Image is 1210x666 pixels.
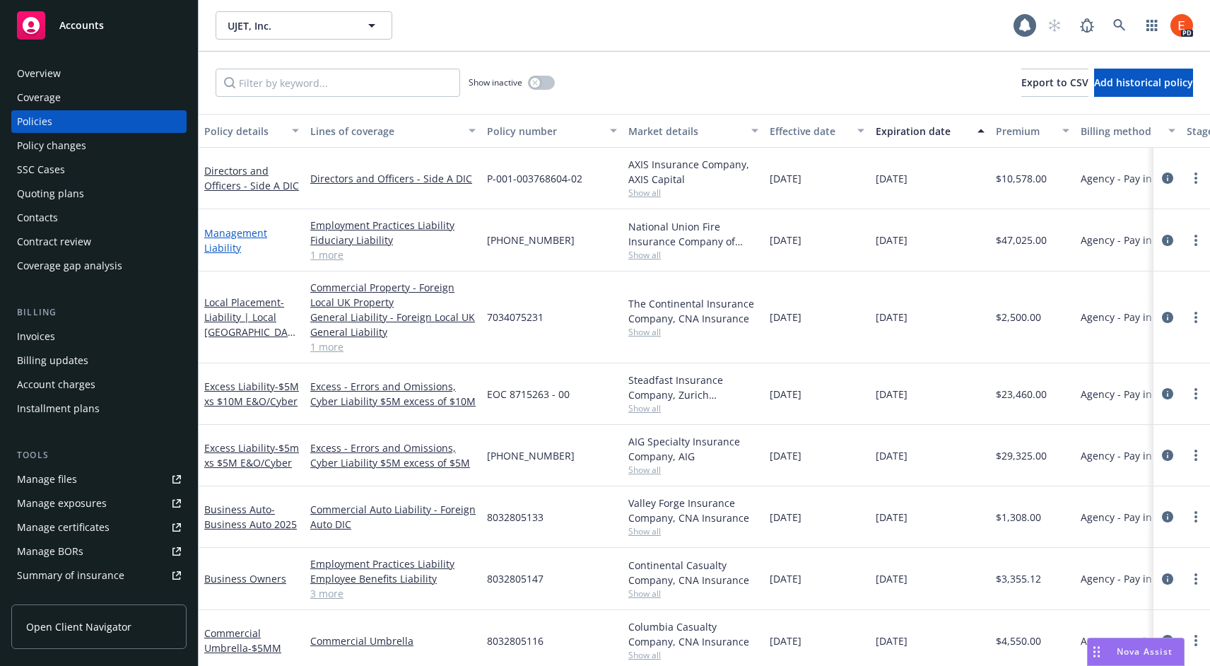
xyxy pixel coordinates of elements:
[310,218,476,233] a: Employment Practices Liability
[310,586,476,601] a: 3 more
[770,448,801,463] span: [DATE]
[770,310,801,325] span: [DATE]
[628,464,758,476] span: Show all
[17,255,122,277] div: Coverage gap analysis
[1159,170,1176,187] a: circleInformation
[17,62,61,85] div: Overview
[17,158,65,181] div: SSC Cases
[1094,76,1193,89] span: Add historical policy
[1021,76,1088,89] span: Export to CSV
[996,448,1047,463] span: $29,325.00
[469,76,522,88] span: Show inactive
[310,247,476,262] a: 1 more
[17,230,91,253] div: Contract review
[11,134,187,157] a: Policy changes
[876,510,907,525] span: [DATE]
[628,124,743,139] div: Market details
[17,86,61,109] div: Coverage
[770,633,801,648] span: [DATE]
[1081,571,1170,586] span: Agency - Pay in full
[1187,632,1204,649] a: more
[1087,638,1185,666] button: Nova Assist
[17,349,88,372] div: Billing updates
[876,387,907,402] span: [DATE]
[11,6,187,45] a: Accounts
[26,619,131,634] span: Open Client Navigator
[1187,232,1204,249] a: more
[487,233,575,247] span: [PHONE_NUMBER]
[996,233,1047,247] span: $47,025.00
[628,619,758,649] div: Columbia Casualty Company, CNA Insurance
[204,626,281,655] a: Commercial Umbrella
[1159,447,1176,464] a: circleInformation
[628,219,758,249] div: National Union Fire Insurance Company of [GEOGRAPHIC_DATA], [GEOGRAPHIC_DATA], AIG
[11,62,187,85] a: Overview
[487,387,570,402] span: EOC 8715263 - 00
[487,510,544,525] span: 8032805133
[1159,385,1176,402] a: circleInformation
[59,20,104,31] span: Accounts
[204,124,283,139] div: Policy details
[628,157,758,187] div: AXIS Insurance Company, AXIS Capital
[1159,232,1176,249] a: circleInformation
[1081,510,1170,525] span: Agency - Pay in full
[310,310,476,339] a: General Liability - Foreign Local UK General Liability
[876,633,907,648] span: [DATE]
[628,402,758,414] span: Show all
[487,124,601,139] div: Policy number
[204,226,267,255] a: Management Liability
[1187,508,1204,525] a: more
[1073,11,1101,40] a: Report a Bug
[1088,638,1105,665] div: Drag to move
[1081,124,1160,139] div: Billing method
[310,171,476,186] a: Directors and Officers - Side A DIC
[310,379,476,409] a: Excess - Errors and Omissions, Cyber Liability $5M excess of $10M
[770,510,801,525] span: [DATE]
[628,434,758,464] div: AIG Specialty Insurance Company, AIG
[770,233,801,247] span: [DATE]
[628,187,758,199] span: Show all
[11,230,187,253] a: Contract review
[996,571,1041,586] span: $3,355.12
[1159,309,1176,326] a: circleInformation
[305,114,481,148] button: Lines of coverage
[11,397,187,420] a: Installment plans
[17,468,77,491] div: Manage files
[628,558,758,588] div: Continental Casualty Company, CNA Insurance
[487,571,544,586] span: 8032805147
[11,305,187,320] div: Billing
[216,69,460,97] input: Filter by keyword...
[628,249,758,261] span: Show all
[1021,69,1088,97] button: Export to CSV
[11,448,187,462] div: Tools
[17,397,100,420] div: Installment plans
[1138,11,1166,40] a: Switch app
[628,373,758,402] div: Steadfast Insurance Company, Zurich Insurance Group
[996,387,1047,402] span: $23,460.00
[17,373,95,396] div: Account charges
[204,503,297,531] a: Business Auto
[248,641,281,655] span: - $5MM
[1075,114,1181,148] button: Billing method
[628,326,758,338] span: Show all
[11,325,187,348] a: Invoices
[481,114,623,148] button: Policy number
[1081,633,1170,648] span: Agency - Pay in full
[17,564,124,587] div: Summary of insurance
[876,571,907,586] span: [DATE]
[1159,508,1176,525] a: circleInformation
[1187,385,1204,402] a: more
[11,349,187,372] a: Billing updates
[204,296,293,354] a: Local Placement
[1105,11,1134,40] a: Search
[1081,171,1170,186] span: Agency - Pay in full
[11,110,187,133] a: Policies
[870,114,990,148] button: Expiration date
[1159,571,1176,588] a: circleInformation
[996,510,1041,525] span: $1,308.00
[11,206,187,229] a: Contacts
[11,468,187,491] a: Manage files
[310,233,476,247] a: Fiduciary Liability
[1159,632,1176,649] a: circleInformation
[310,571,476,586] a: Employee Benefits Liability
